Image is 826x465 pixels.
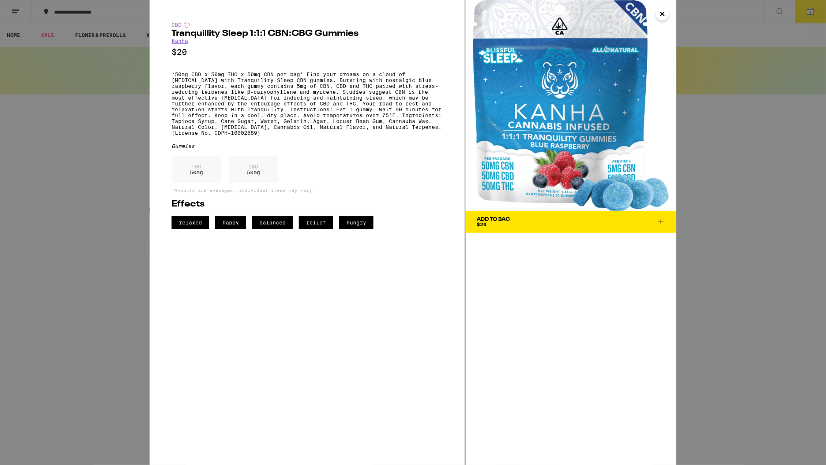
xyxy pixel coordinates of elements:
[172,156,221,183] div: 50 mg
[172,216,209,229] span: relaxed
[172,22,443,28] div: CBD
[215,216,246,229] span: happy
[184,22,190,28] img: cbdColor.svg
[247,164,260,170] p: CBD
[252,216,293,229] span: balanced
[172,48,443,57] p: $20
[4,5,53,11] span: Hi. Need any help?
[172,188,443,193] p: *Amounts are averages, individual items may vary.
[172,38,188,44] a: Kanha
[172,200,443,209] h2: Effects
[229,156,278,183] div: 50 mg
[466,211,676,233] button: Add To Bag$20
[656,7,669,21] button: Close
[190,164,203,170] p: THC
[172,71,443,136] p: *50mg CBD x 50mg THC x 50mg CBN per bag* Find your dreams on a cloud of [MEDICAL_DATA] with Tranq...
[172,143,443,149] div: Gummies
[172,29,443,38] h2: Tranquillity Sleep 1:1:1 CBN:CBG Gummies
[477,217,510,222] div: Add To Bag
[299,216,333,229] span: relief
[477,222,487,227] span: $20
[339,216,373,229] span: hungry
